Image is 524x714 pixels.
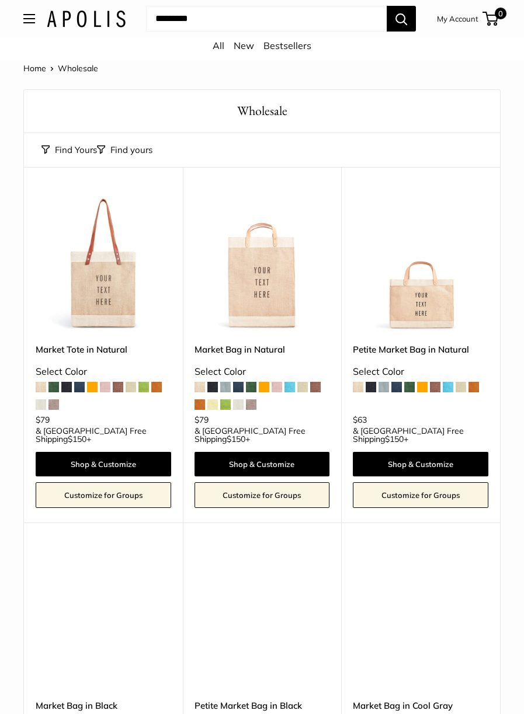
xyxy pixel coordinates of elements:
[41,102,483,120] h1: Wholesale
[23,63,46,74] a: Home
[23,14,35,23] button: Open menu
[353,343,488,356] a: Petite Market Bag in Natural
[36,196,171,332] a: description_Make it yours with custom printed text.description_The Original Market bag in its 4 n...
[58,63,98,74] span: Wholesale
[36,363,171,381] div: Select Color
[387,6,416,32] button: Search
[353,427,488,443] span: & [GEOGRAPHIC_DATA] Free Shipping +
[41,142,97,158] button: Find Yours
[195,552,330,687] a: description_Make it yours with custom printed text.Petite Market Bag in Black
[353,452,488,476] a: Shop & Customize
[97,142,152,158] button: Filter collection
[353,699,488,712] a: Market Bag in Cool Gray
[47,11,126,27] img: Apolis
[495,8,506,19] span: 0
[146,6,387,32] input: Search...
[385,434,404,444] span: $150
[68,434,86,444] span: $150
[353,363,488,381] div: Select Color
[195,482,330,508] a: Customize for Groups
[195,343,330,356] a: Market Bag in Natural
[195,415,209,425] span: $79
[36,427,171,443] span: & [GEOGRAPHIC_DATA] Free Shipping +
[353,552,488,687] a: Market Bag in Cool GrayMarket Bag in Cool Gray
[195,699,330,712] a: Petite Market Bag in Black
[353,196,488,332] a: Petite Market Bag in Naturaldescription_Effortless style that elevates every moment
[213,40,224,51] a: All
[227,434,245,444] span: $150
[36,343,171,356] a: Market Tote in Natural
[263,40,311,51] a: Bestsellers
[195,427,330,443] span: & [GEOGRAPHIC_DATA] Free Shipping +
[195,196,330,332] img: Market Bag in Natural
[36,552,171,687] a: Market Bag in BlackMarket Bag in Black
[36,452,171,476] a: Shop & Customize
[484,12,498,26] a: 0
[36,482,171,508] a: Customize for Groups
[36,699,171,712] a: Market Bag in Black
[23,61,98,76] nav: Breadcrumb
[437,12,478,26] a: My Account
[234,40,254,51] a: New
[195,452,330,476] a: Shop & Customize
[353,415,367,425] span: $63
[195,196,330,332] a: Market Bag in NaturalMarket Bag in Natural
[36,415,50,425] span: $79
[195,363,330,381] div: Select Color
[353,482,488,508] a: Customize for Groups
[353,196,488,332] img: Petite Market Bag in Natural
[36,196,171,332] img: description_Make it yours with custom printed text.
